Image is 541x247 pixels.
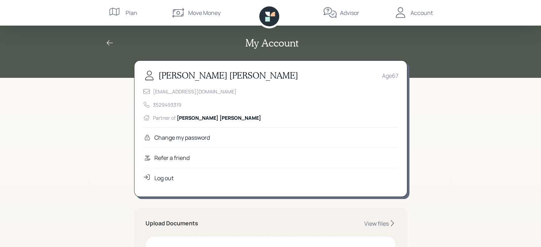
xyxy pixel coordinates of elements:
div: Refer a friend [154,154,190,162]
div: [EMAIL_ADDRESS][DOMAIN_NAME] [153,88,237,95]
div: Advisor [340,9,359,17]
h5: Upload Documents [145,220,198,227]
div: Age 67 [382,71,398,80]
div: Partner of [153,114,261,122]
h3: [PERSON_NAME] [PERSON_NAME] [159,70,298,81]
div: 3529493319 [153,101,181,108]
div: Account [410,9,433,17]
div: Plan [126,9,137,17]
div: Move Money [188,9,221,17]
h2: My Account [245,37,298,49]
div: Change my password [154,133,210,142]
span: [PERSON_NAME] [PERSON_NAME] [177,114,261,121]
div: Log out [154,174,174,182]
div: View files [364,220,389,227]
